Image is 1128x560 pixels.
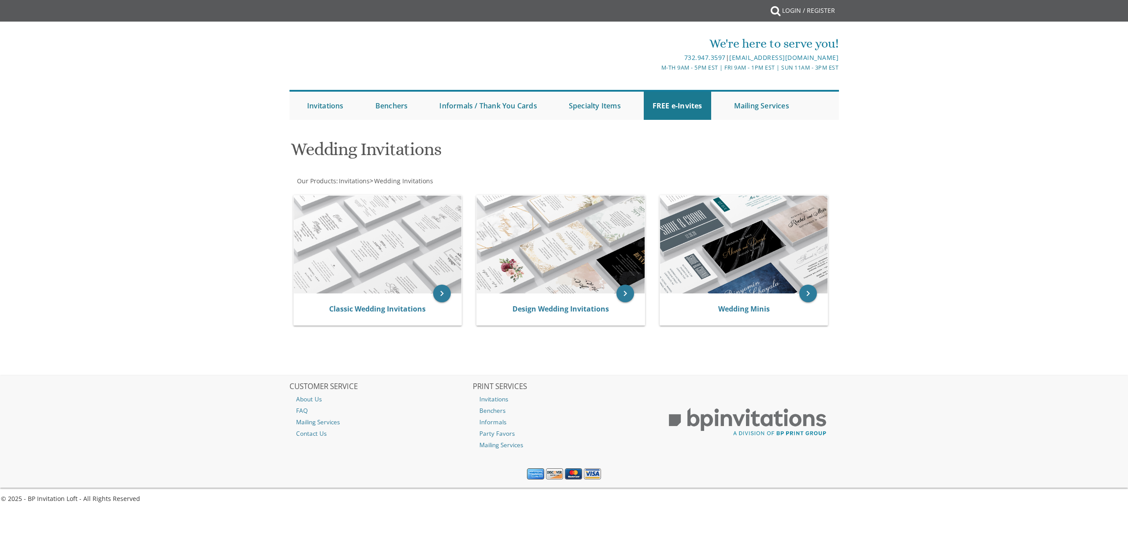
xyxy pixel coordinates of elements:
[370,177,433,185] span: >
[289,382,472,391] h2: CUSTOMER SERVICE
[289,393,472,405] a: About Us
[433,285,451,302] a: keyboard_arrow_right
[560,92,630,120] a: Specialty Items
[729,53,839,62] a: [EMAIL_ADDRESS][DOMAIN_NAME]
[512,304,609,314] a: Design Wedding Invitations
[367,92,417,120] a: Benchers
[473,63,839,72] div: M-Th 9am - 5pm EST | Fri 9am - 1pm EST | Sun 11am - 3pm EST
[616,285,634,302] a: keyboard_arrow_right
[473,393,655,405] a: Invitations
[565,468,582,480] img: MasterCard
[546,468,563,480] img: Discover
[298,92,352,120] a: Invitations
[473,35,839,52] div: We're here to serve you!
[373,177,433,185] a: Wedding Invitations
[584,468,601,480] img: Visa
[718,304,770,314] a: Wedding Minis
[473,405,655,416] a: Benchers
[289,416,472,428] a: Mailing Services
[374,177,433,185] span: Wedding Invitations
[657,400,839,444] img: BP Print Group
[430,92,545,120] a: Informals / Thank You Cards
[289,428,472,439] a: Contact Us
[289,177,564,185] div: :
[294,196,462,293] img: Classic Wedding Invitations
[473,52,839,63] div: |
[799,285,817,302] a: keyboard_arrow_right
[477,196,645,293] img: Design Wedding Invitations
[684,53,726,62] a: 732.947.3597
[527,468,544,480] img: American Express
[296,177,336,185] a: Our Products
[660,196,828,293] img: Wedding Minis
[289,405,472,416] a: FAQ
[291,140,650,166] h1: Wedding Invitations
[473,416,655,428] a: Informals
[473,439,655,451] a: Mailing Services
[644,92,711,120] a: FREE e-Invites
[473,428,655,439] a: Party Favors
[329,304,426,314] a: Classic Wedding Invitations
[339,177,370,185] span: Invitations
[725,92,798,120] a: Mailing Services
[473,382,655,391] h2: PRINT SERVICES
[338,177,370,185] a: Invitations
